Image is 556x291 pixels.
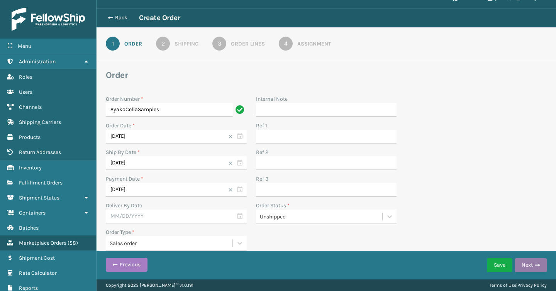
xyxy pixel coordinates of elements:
label: Order Date [106,122,135,129]
a: Terms of Use [490,283,516,288]
span: Shipment Status [19,195,59,201]
a: Privacy Policy [517,283,547,288]
span: Menu [18,43,31,49]
input: MM/DD/YYYY [106,156,247,170]
h3: Create Order [139,13,180,22]
label: Ref 1 [256,122,267,130]
label: Internal Note [256,95,288,103]
div: 1 [106,37,120,51]
button: Back [103,14,139,21]
span: Containers [19,210,46,216]
button: Next [515,258,547,272]
div: 3 [212,37,226,51]
span: Shipment Cost [19,255,55,261]
label: Order Type [106,228,134,236]
label: Deliver By Date [106,202,142,209]
div: Assignment [297,40,331,48]
label: Ref 3 [256,175,268,183]
h3: Order [106,69,547,81]
span: Fulfillment Orders [19,179,63,186]
span: Return Addresses [19,149,61,156]
div: Unshipped [260,213,383,221]
label: Ship By Date [106,149,140,156]
p: Copyright 2023 [PERSON_NAME]™ v 1.0.191 [106,279,193,291]
div: Order [124,40,142,48]
span: Shipping Carriers [19,119,61,125]
input: MM/DD/YYYY [106,210,247,223]
img: logo [12,8,85,31]
span: Products [19,134,41,140]
div: 2 [156,37,170,51]
input: MM/DD/YYYY [106,183,247,197]
span: Rate Calculator [19,270,57,276]
span: Inventory [19,164,42,171]
label: Payment Date [106,176,143,182]
div: Shipping [175,40,198,48]
label: Order Number [106,95,143,103]
div: | [490,279,547,291]
span: Channels [19,104,42,110]
button: Save [487,258,512,272]
div: Order Lines [231,40,265,48]
label: Order Status [256,201,290,210]
span: Users [19,89,32,95]
input: MM/DD/YYYY [106,130,247,144]
label: Ref 2 [256,148,268,156]
span: Batches [19,225,39,231]
button: Previous [106,258,147,272]
span: ( 58 ) [68,240,78,246]
span: Roles [19,74,32,80]
span: Administration [19,58,56,65]
div: Sales order [110,239,233,247]
span: Marketplace Orders [19,240,66,246]
div: 4 [279,37,293,51]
